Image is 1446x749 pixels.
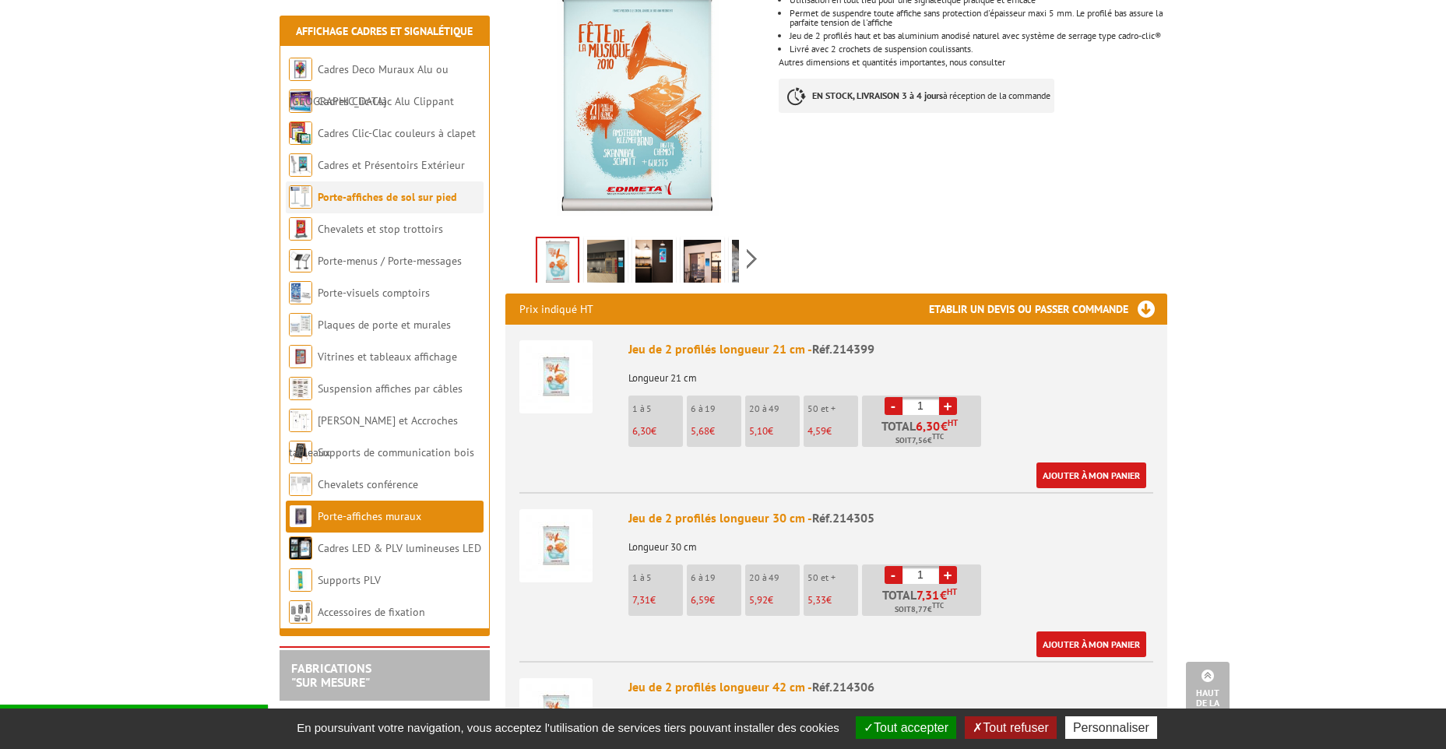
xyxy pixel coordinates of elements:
[1036,462,1146,488] a: Ajouter à mon panier
[632,403,683,414] p: 1 à 5
[866,589,981,616] p: Total
[289,121,312,145] img: Cadres Clic-Clac couleurs à clapet
[749,424,768,438] span: 5,10
[537,238,578,287] img: porte_affiches_214399.jpg
[296,24,473,38] a: Affichage Cadres et Signalétique
[807,595,858,606] p: €
[289,505,312,528] img: Porte-affiches muraux
[632,424,651,438] span: 6,30
[939,397,957,415] a: +
[289,345,312,368] img: Vitrines et tableaux affichage
[289,721,847,734] span: En poursuivant votre navigation, vous acceptez l'utilisation de services tiers pouvant installer ...
[691,593,709,607] span: 6,59
[749,595,800,606] p: €
[632,572,683,583] p: 1 à 5
[1186,662,1230,726] a: Haut de la page
[691,424,709,438] span: 5,68
[948,417,958,428] sup: HT
[289,62,449,108] a: Cadres Deco Muraux Alu ou [GEOGRAPHIC_DATA]
[289,249,312,273] img: Porte-menus / Porte-messages
[912,434,927,447] span: 7,56
[939,566,957,584] a: +
[911,603,927,616] span: 8,77
[684,240,721,288] img: porte_affiches_muraux_suspendre_214399_2.jpg
[812,90,943,101] strong: EN STOCK, LIVRAISON 3 à 4 jours
[289,217,312,241] img: Chevalets et stop trottoirs
[807,572,858,583] p: 50 et +
[289,536,312,560] img: Cadres LED & PLV lumineuses LED
[289,568,312,592] img: Supports PLV
[691,595,741,606] p: €
[628,362,1153,384] p: Longueur 21 cm
[812,679,874,694] span: Réf.214306
[895,434,944,447] span: Soit €
[929,294,1167,325] h3: Etablir un devis ou passer commande
[632,595,683,606] p: €
[519,509,593,582] img: Jeu de 2 profilés longueur 30 cm
[749,403,800,414] p: 20 à 49
[790,9,1166,27] li: Permet de suspendre toute affiche sans protection d'épaisseur maxi 5 mm. Le profilé bas assure la...
[318,445,474,459] a: Supports de communication bois
[289,313,312,336] img: Plaques de porte et murales
[940,589,947,601] span: €
[807,424,826,438] span: 4,59
[628,531,1153,553] p: Longueur 30 cm
[318,541,481,555] a: Cadres LED & PLV lumineuses LED
[632,426,683,437] p: €
[318,573,381,587] a: Supports PLV
[916,420,941,432] span: 6,30
[318,477,418,491] a: Chevalets conférence
[519,294,593,325] p: Prix indiqué HT
[318,126,476,140] a: Cadres Clic-Clac couleurs à clapet
[289,153,312,177] img: Cadres et Présentoirs Extérieur
[965,716,1056,739] button: Tout refuser
[691,572,741,583] p: 6 à 19
[318,158,465,172] a: Cadres et Présentoirs Extérieur
[932,432,944,441] sup: TTC
[812,510,874,526] span: Réf.214305
[291,660,371,690] a: FABRICATIONS"Sur Mesure"
[289,409,312,432] img: Cimaises et Accroches tableaux
[318,350,457,364] a: Vitrines et tableaux affichage
[885,566,902,584] a: -
[866,420,981,447] p: Total
[289,377,312,400] img: Suspension affiches par câbles
[895,603,944,616] span: Soit €
[749,593,768,607] span: 5,92
[807,403,858,414] p: 50 et +
[318,318,451,332] a: Plaques de porte et murales
[289,600,312,624] img: Accessoires de fixation
[749,426,800,437] p: €
[790,31,1166,40] li: Jeu de 2 profilés haut et bas aluminium anodisé naturel avec système de serrage type cadro-clic®
[885,397,902,415] a: -
[318,222,443,236] a: Chevalets et stop trottoirs
[318,254,462,268] a: Porte-menus / Porte-messages
[318,509,421,523] a: Porte-affiches muraux
[318,382,463,396] a: Suspension affiches par câbles
[587,240,624,288] img: porte_affiches_muraux_suspendre_214399.jpg
[289,473,312,496] img: Chevalets conférence
[744,246,759,272] span: Next
[318,94,454,108] a: Cadres Clic-Clac Alu Clippant
[289,281,312,304] img: Porte-visuels comptoirs
[318,190,457,204] a: Porte-affiches de sol sur pied
[691,426,741,437] p: €
[289,58,312,81] img: Cadres Deco Muraux Alu ou Bois
[628,340,1153,358] div: Jeu de 2 profilés longueur 21 cm -
[628,700,1153,722] p: Longueur 42 cm
[812,341,874,357] span: Réf.214399
[779,79,1054,113] p: à réception de la commande
[628,678,1153,696] div: Jeu de 2 profilés longueur 42 cm -
[917,589,940,601] span: 7,31
[632,593,650,607] span: 7,31
[790,44,1166,54] p: Livré avec 2 crochets de suspension coulissants.
[932,601,944,610] sup: TTC
[628,509,1153,527] div: Jeu de 2 profilés longueur 30 cm -
[1036,631,1146,657] a: Ajouter à mon panier
[807,593,826,607] span: 5,33
[941,420,948,432] span: €
[732,240,769,288] img: porte_affiches_muraux_suspendre_214399_3.jpg
[947,586,957,597] sup: HT
[691,403,741,414] p: 6 à 19
[289,413,458,459] a: [PERSON_NAME] et Accroches tableaux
